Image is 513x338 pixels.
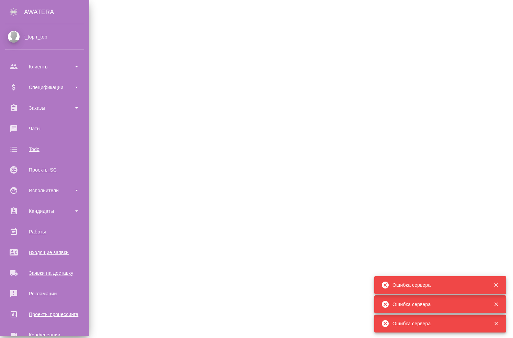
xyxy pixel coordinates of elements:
a: Todo [2,141,88,158]
div: Заявки на доставку [5,268,84,278]
a: Заявки на доставку [2,264,88,282]
div: Проекты SC [5,165,84,175]
a: Чаты [2,120,88,137]
div: Входящие заявки [5,247,84,258]
button: Закрыть [489,282,503,288]
div: Рекламации [5,288,84,299]
div: Ошибка сервера [392,282,483,288]
a: Рекламации [2,285,88,302]
a: Работы [2,223,88,240]
div: Клиенты [5,62,84,72]
div: AWATERA [24,5,89,19]
div: Ошибка сервера [392,320,483,327]
div: Кандидаты [5,206,84,216]
div: Проекты процессинга [5,309,84,319]
div: Todo [5,144,84,154]
div: Ошибка сервера [392,301,483,308]
div: Работы [5,227,84,237]
a: Проекты SC [2,161,88,178]
a: Проекты процессинга [2,306,88,323]
div: Исполнители [5,185,84,196]
a: Входящие заявки [2,244,88,261]
button: Закрыть [489,301,503,307]
div: Спецификации [5,82,84,92]
div: Чаты [5,123,84,134]
button: Закрыть [489,320,503,327]
div: Заказы [5,103,84,113]
div: r_top r_top [5,33,84,41]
